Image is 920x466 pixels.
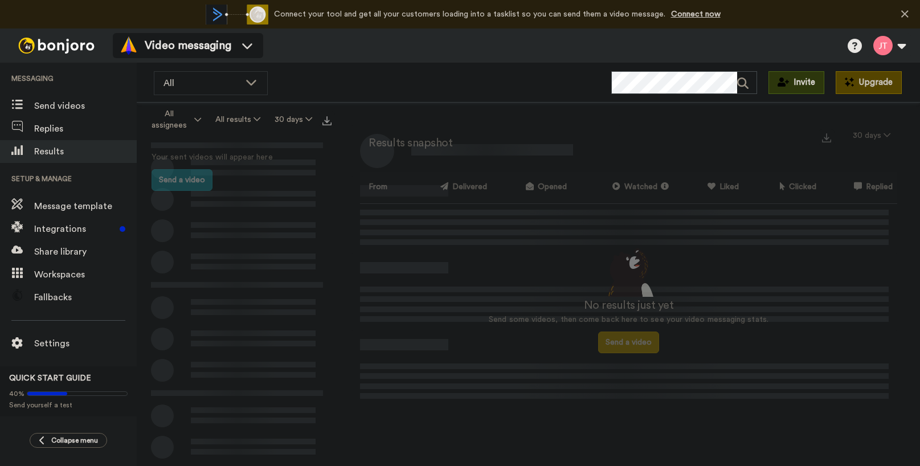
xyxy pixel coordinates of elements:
span: Results [34,145,137,158]
th: From [360,172,404,203]
span: All [163,76,240,90]
button: Invite [768,71,824,94]
img: export.svg [322,116,332,125]
span: Settings [34,337,137,350]
button: 30 days [267,109,319,130]
button: Export all results that match these filters now. [319,111,335,128]
p: Send some videos, then come back here to see your video messaging stats. [360,314,897,326]
span: Fallbacks [34,291,137,304]
th: Opened [492,172,571,203]
button: Export a summary of each team member’s results that match this filter now. [819,129,835,145]
span: Message template [34,199,137,213]
button: Upgrade [836,71,902,94]
span: All assignees [146,108,192,131]
span: Share library [34,245,137,259]
img: export.svg [822,133,831,142]
a: Send a video [598,338,659,346]
th: Liked [677,172,743,203]
span: Collapse menu [51,436,98,445]
button: 30 days [846,125,897,146]
div: animation [206,5,268,24]
button: Collapse menu [30,433,107,448]
p: Your sent videos will appear here [152,152,322,163]
span: Replies [34,122,137,136]
th: Watched [571,172,678,203]
img: vm-color.svg [120,36,138,55]
div: No results just yet [360,297,897,314]
th: Delivered [404,172,491,203]
span: 40% [9,389,24,398]
button: All assignees [139,104,208,136]
span: Integrations [34,222,115,236]
span: QUICK START GUIDE [9,374,91,382]
span: Send yourself a test [9,400,128,410]
span: Video messaging [145,38,231,54]
img: bj-logo-header-white.svg [14,38,99,54]
span: Workspaces [34,268,137,281]
a: Connect now [671,10,721,18]
h2: Results snapshot [360,137,452,149]
img: results-emptystates.png [600,245,657,297]
th: Replied [821,172,897,203]
button: Send a video [152,169,212,191]
button: Send a video [598,332,659,353]
button: All results [208,109,268,130]
span: Connect your tool and get all your customers loading into a tasklist so you can send them a video... [274,10,665,18]
span: Send videos [34,99,137,113]
th: Clicked [743,172,821,203]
